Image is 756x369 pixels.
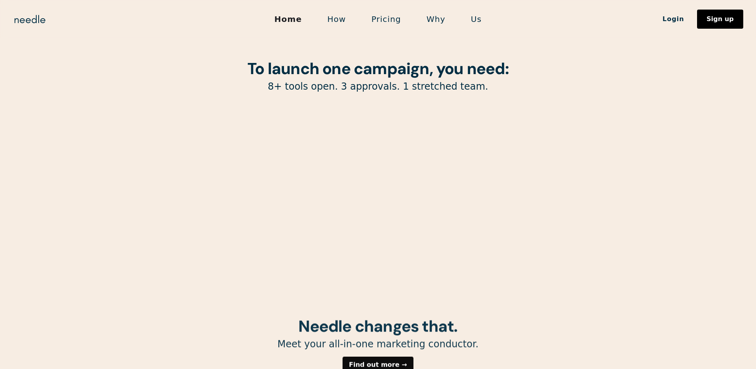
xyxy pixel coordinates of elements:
[707,16,734,22] div: Sign up
[262,11,315,27] a: Home
[349,362,407,368] div: Find out more →
[298,316,457,337] strong: Needle changes that.
[697,10,743,29] a: Sign up
[650,12,697,26] a: Login
[247,58,509,79] strong: To launch one campaign, you need:
[414,11,458,27] a: Why
[458,11,494,27] a: Us
[315,11,359,27] a: How
[358,11,413,27] a: Pricing
[175,338,581,351] p: Meet your all-in-one marketing conductor.
[175,80,581,93] p: 8+ tools open. 3 approvals. 1 stretched team.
